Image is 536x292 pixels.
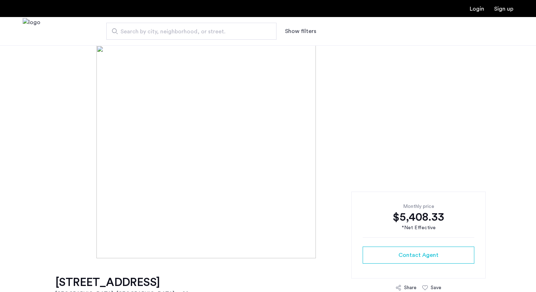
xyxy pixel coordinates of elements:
button: Show or hide filters [285,27,316,35]
span: Contact Agent [398,251,439,259]
div: *Net Effective [363,224,474,232]
img: logo [23,18,40,45]
div: Monthly price [363,203,474,210]
img: [object%20Object] [96,45,440,258]
span: Search by city, neighborhood, or street. [121,27,257,36]
a: Login [470,6,484,12]
div: Save [431,284,441,291]
button: button [363,247,474,264]
a: Registration [494,6,513,12]
div: Share [404,284,417,291]
a: Cazamio Logo [23,18,40,45]
input: Apartment Search [106,23,277,40]
div: $5,408.33 [363,210,474,224]
h1: [STREET_ADDRESS] [55,275,191,290]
